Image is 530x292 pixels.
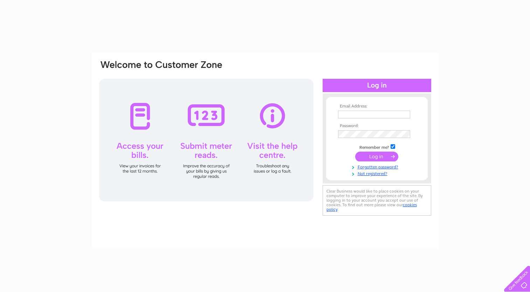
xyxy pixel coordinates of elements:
th: Password: [336,124,418,128]
a: Forgotten password? [338,163,418,170]
a: Not registered? [338,170,418,176]
input: Submit [355,152,398,161]
th: Email Address: [336,104,418,109]
td: Remember me? [336,143,418,150]
div: Clear Business would like to place cookies on your computer to improve your experience of the sit... [323,185,431,216]
a: cookies policy [326,202,417,212]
